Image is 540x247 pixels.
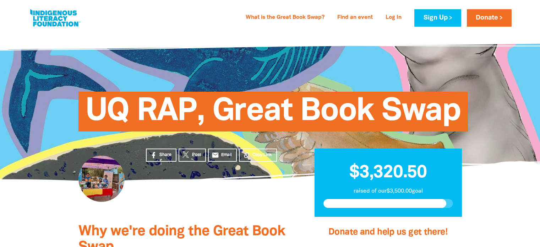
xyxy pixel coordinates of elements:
[179,149,206,162] a: Post
[221,152,232,158] span: Email
[381,12,406,23] a: Log In
[241,12,329,23] a: What is the Great Book Swap?
[467,9,512,27] a: Donate
[328,228,448,236] span: Donate and help us get there!
[192,152,201,158] span: Post
[333,12,377,23] a: Find an event
[252,152,272,158] span: Copy Link
[349,165,427,181] span: $3,320.50
[212,151,219,159] i: email
[146,149,176,162] a: Share
[323,187,453,195] p: raised of our $3,500.00 goal
[239,149,277,162] button: Copy Link
[414,9,461,27] a: Sign Up
[159,152,171,158] span: Share
[208,149,237,162] a: emailEmail
[86,97,461,131] span: UQ RAP, Great Book Swap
